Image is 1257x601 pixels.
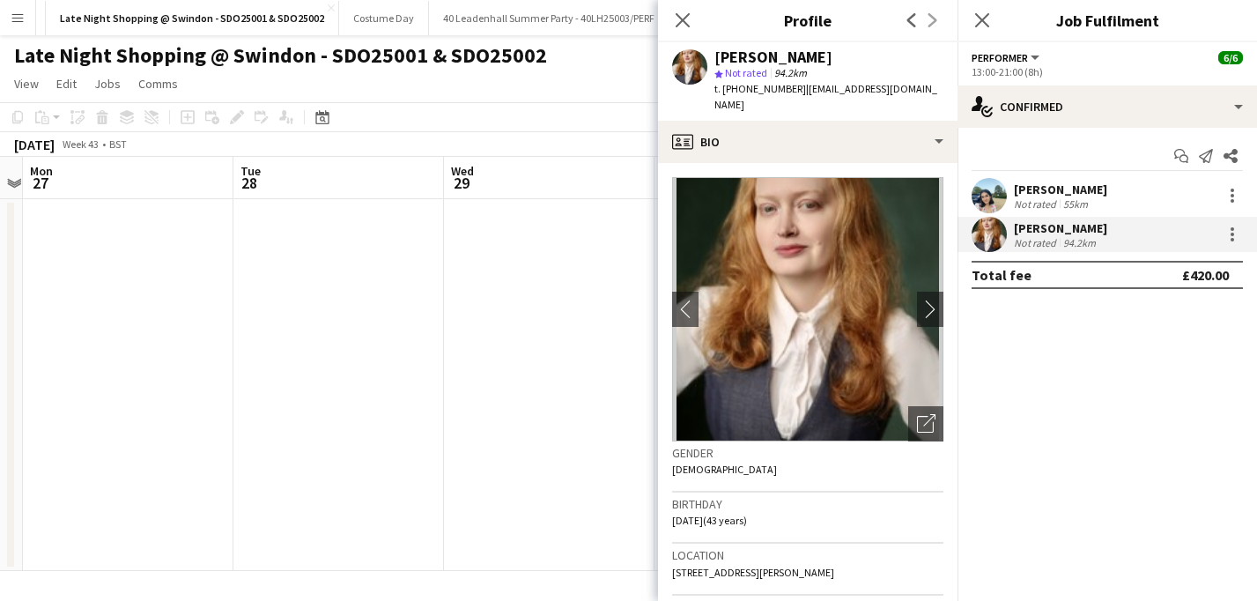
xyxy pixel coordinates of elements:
[1014,197,1060,211] div: Not rated
[240,163,261,179] span: Tue
[14,76,39,92] span: View
[30,163,53,179] span: Mon
[972,51,1028,64] span: Performer
[1014,220,1107,236] div: [PERSON_NAME]
[958,9,1257,32] h3: Job Fulfilment
[672,177,943,441] img: Crew avatar or photo
[725,66,767,79] span: Not rated
[87,72,128,95] a: Jobs
[972,51,1042,64] button: Performer
[958,85,1257,128] div: Confirmed
[972,266,1031,284] div: Total fee
[94,76,121,92] span: Jobs
[1014,182,1107,197] div: [PERSON_NAME]
[672,445,943,461] h3: Gender
[672,547,943,563] h3: Location
[771,66,810,79] span: 94.2km
[7,72,46,95] a: View
[672,566,834,579] span: [STREET_ADDRESS][PERSON_NAME]
[27,173,53,193] span: 27
[714,49,832,65] div: [PERSON_NAME]
[714,82,937,111] span: | [EMAIL_ADDRESS][DOMAIN_NAME]
[672,496,943,512] h3: Birthday
[672,514,747,527] span: [DATE] (43 years)
[1182,266,1229,284] div: £420.00
[1060,236,1099,249] div: 94.2km
[908,406,943,441] div: Open photos pop-in
[14,136,55,153] div: [DATE]
[46,1,339,35] button: Late Night Shopping @ Swindon - SDO25001 & SDO25002
[49,72,84,95] a: Edit
[1014,236,1060,249] div: Not rated
[14,42,547,69] h1: Late Night Shopping @ Swindon - SDO25001 & SDO25002
[56,76,77,92] span: Edit
[58,137,102,151] span: Week 43
[1218,51,1243,64] span: 6/6
[672,463,777,476] span: [DEMOGRAPHIC_DATA]
[131,72,185,95] a: Comms
[429,1,669,35] button: 40 Leadenhall Summer Party - 40LH25003/PERF
[714,82,806,95] span: t. [PHONE_NUMBER]
[238,173,261,193] span: 28
[658,121,958,163] div: Bio
[1060,197,1091,211] div: 55km
[448,173,474,193] span: 29
[972,65,1243,78] div: 13:00-21:00 (8h)
[451,163,474,179] span: Wed
[138,76,178,92] span: Comms
[109,137,127,151] div: BST
[658,9,958,32] h3: Profile
[339,1,429,35] button: Costume Day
